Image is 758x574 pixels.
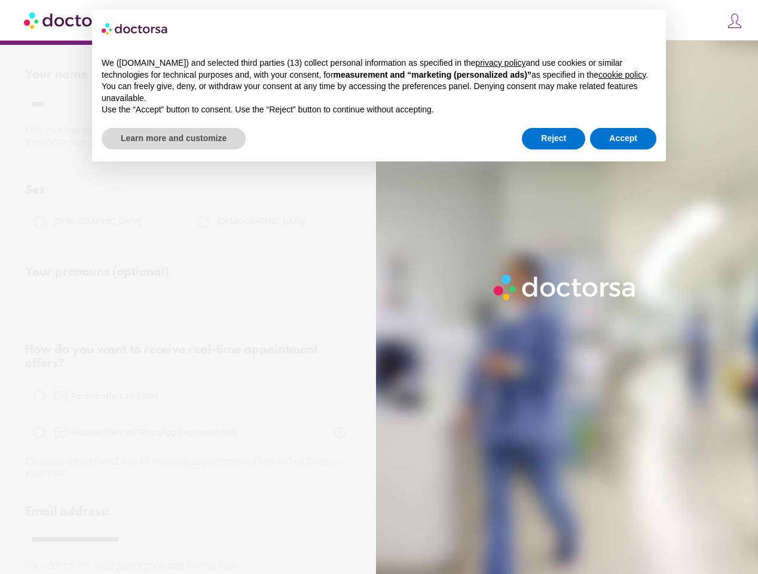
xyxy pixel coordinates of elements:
[25,68,353,82] div: Your name
[71,428,237,437] span: Receive offers via WhatsApp (recommended)
[598,70,646,80] a: cookie policy
[590,128,656,149] button: Accept
[25,554,353,572] div: Your doctor will send prescription and invoice here
[25,119,353,157] div: Use your real name to ensure proper care. Your details are shared only with the doctor you choose...
[490,270,641,304] img: Logo-Doctorsa-trans-White-partial-flat.png
[25,450,353,478] div: Choose your preferred way of receiving appointment offers and updates on your visit
[334,70,531,80] strong: measurement and “marketing (personalized ads)”
[54,216,141,226] span: [DEMOGRAPHIC_DATA]
[24,7,118,33] img: Doctorsa.com
[102,81,656,104] p: You can freely give, deny, or withdraw your consent at any time by accessing the preferences pane...
[726,13,743,29] img: icons8-customer-100.png
[25,505,353,519] div: Email address:
[25,265,353,279] div: Your pronouns (optional)
[522,128,585,149] button: Reject
[25,343,353,371] div: How do you want to receive real-time appointment offers?
[475,58,525,68] a: privacy policy
[332,425,347,439] span: help
[102,128,246,149] button: Learn more and customize
[102,19,169,38] img: logo
[54,389,68,403] img: email
[102,104,656,116] p: Use the “Accept” button to consent. Use the “Reject” button to continue without accepting.
[54,425,68,439] img: chat
[102,57,656,81] p: We ([DOMAIN_NAME]) and selected third parties (13) collect personal information as specified in t...
[218,216,305,226] span: [DEMOGRAPHIC_DATA]
[71,391,158,401] span: Receive offers via Email
[25,184,353,197] div: Sex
